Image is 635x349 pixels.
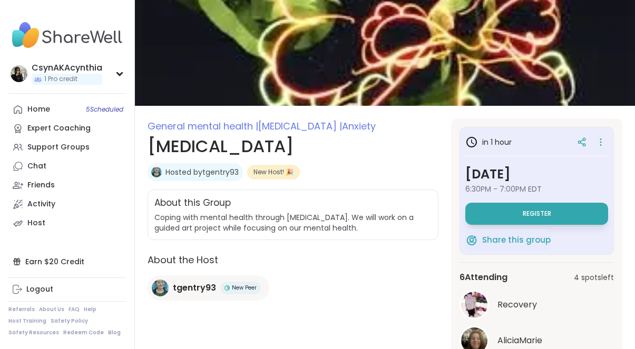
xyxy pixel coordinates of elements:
[51,317,88,325] a: Safety Policy
[32,62,102,74] div: CsynAKAcynthia
[8,306,35,313] a: Referrals
[8,17,126,54] img: ShareWell Nav Logo
[27,142,90,153] div: Support Groups
[26,284,53,295] div: Logout
[165,167,239,177] a: Hosted bytgentry93
[27,123,91,134] div: Expert Coaching
[151,167,162,177] img: tgentry93
[27,180,55,191] div: Friends
[8,157,126,176] a: Chat
[461,292,487,318] img: Recovery
[148,275,269,301] a: tgentry93tgentry93New PeerNew Peer
[232,284,257,292] span: New Peer
[148,119,258,133] span: General mental health |
[152,280,169,296] img: tgentry93
[63,329,104,336] a: Redeem Code
[224,285,230,291] img: New Peer
[482,234,551,246] span: Share this group
[497,334,542,347] span: AliciaMarie
[574,272,614,283] span: 4 spots left
[8,195,126,214] a: Activity
[27,218,45,228] div: Host
[8,329,59,336] a: Safety Resources
[44,75,77,84] span: 1 Pro credit
[8,252,126,271] div: Earn $20 Credit
[247,165,300,180] div: New Host! 🎉
[8,138,126,157] a: Support Groups
[8,214,126,233] a: Host
[8,100,126,119] a: Home5Scheduled
[8,176,126,195] a: Friends
[86,105,123,114] span: 5 Scheduled
[460,271,507,284] span: 6 Attending
[108,329,121,336] a: Blog
[8,280,126,299] a: Logout
[148,134,438,159] h1: [MEDICAL_DATA]
[342,119,376,133] span: Anxiety
[497,298,537,311] span: Recovery
[523,210,551,218] span: Register
[154,212,414,233] span: Coping with mental health through [MEDICAL_DATA]. We will work on a guided art project while focu...
[27,104,50,115] div: Home
[173,282,216,294] span: tgentry93
[8,119,126,138] a: Expert Coaching
[460,290,614,320] a: RecoveryRecovery
[27,161,46,172] div: Chat
[465,203,608,225] button: Register
[148,253,438,267] h2: About the Host
[465,184,608,194] span: 6:30PM - 7:00PM EDT
[11,65,27,82] img: CsynAKAcynthia
[465,229,551,251] button: Share this group
[154,196,231,210] h2: About this Group
[39,306,64,313] a: About Us
[258,119,342,133] span: [MEDICAL_DATA] |
[69,306,80,313] a: FAQ
[8,317,46,325] a: Host Training
[465,136,512,148] h3: in 1 hour
[84,306,96,313] a: Help
[465,234,478,246] img: ShareWell Logomark
[27,199,55,210] div: Activity
[465,165,608,184] h3: [DATE]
